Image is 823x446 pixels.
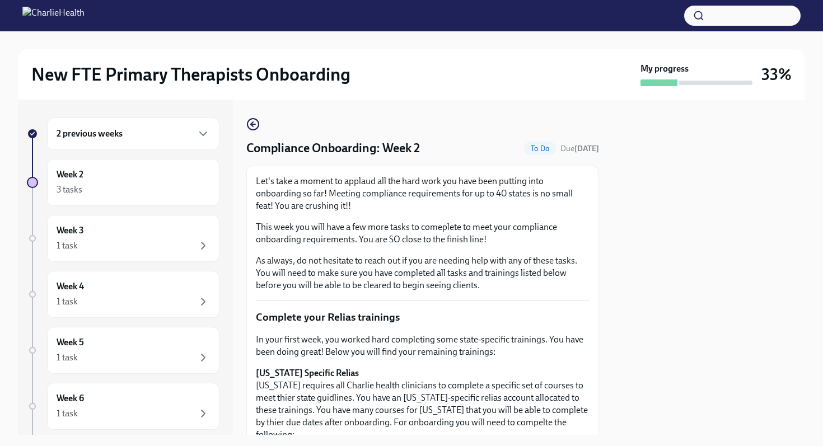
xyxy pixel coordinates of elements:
[256,368,359,378] strong: [US_STATE] Specific Relias
[256,255,590,292] p: As always, do not hesitate to reach out if you are needing help with any of these tasks. You will...
[560,144,599,153] span: Due
[57,224,84,237] h6: Week 3
[560,143,599,154] span: October 4th, 2025 10:00
[57,392,84,405] h6: Week 6
[47,118,219,150] div: 2 previous weeks
[57,351,78,364] div: 1 task
[256,221,590,246] p: This week you will have a few more tasks to comeplete to meet your compliance onboarding requirem...
[27,271,219,318] a: Week 41 task
[27,159,219,206] a: Week 23 tasks
[57,240,78,252] div: 1 task
[57,407,78,420] div: 1 task
[256,310,590,325] p: Complete your Relias trainings
[57,184,82,196] div: 3 tasks
[574,144,599,153] strong: [DATE]
[761,64,792,84] h3: 33%
[640,63,689,75] strong: My progress
[57,128,123,140] h6: 2 previous weeks
[27,215,219,262] a: Week 31 task
[31,63,350,86] h2: New FTE Primary Therapists Onboarding
[256,367,590,441] p: [US_STATE] requires all Charlie health clinicians to complete a specific set of courses to meet t...
[57,168,83,181] h6: Week 2
[57,280,84,293] h6: Week 4
[256,334,590,358] p: In your first week, you worked hard completing some state-specific trainings. You have been doing...
[27,383,219,430] a: Week 61 task
[256,175,590,212] p: Let's take a moment to applaud all the hard work you have been putting into onboarding so far! Me...
[22,7,85,25] img: CharlieHealth
[57,336,84,349] h6: Week 5
[27,327,219,374] a: Week 51 task
[57,295,78,308] div: 1 task
[246,140,420,157] h4: Compliance Onboarding: Week 2
[524,144,556,153] span: To Do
